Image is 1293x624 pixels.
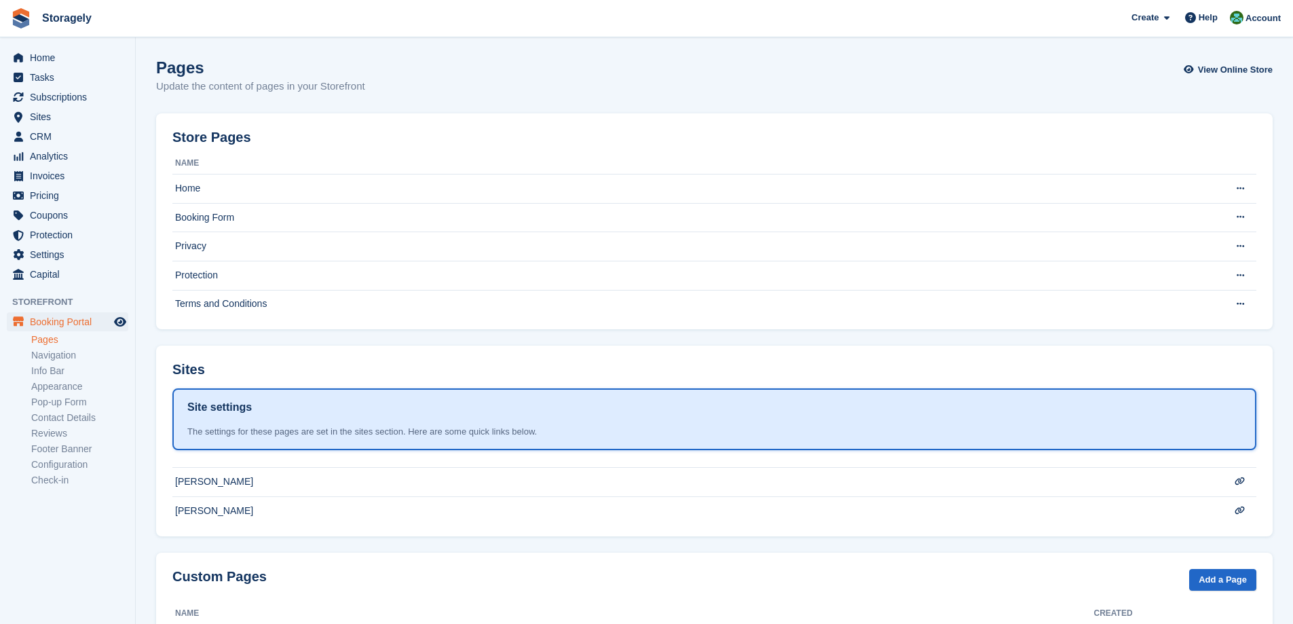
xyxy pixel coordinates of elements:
[31,333,128,346] a: Pages
[172,290,1202,318] td: Terms and Conditions
[172,362,205,378] h2: Sites
[30,206,111,225] span: Coupons
[172,203,1202,232] td: Booking Form
[12,295,135,309] span: Storefront
[7,265,128,284] a: menu
[187,399,252,416] h1: Site settings
[31,349,128,362] a: Navigation
[31,365,128,378] a: Info Bar
[30,48,111,67] span: Home
[1198,63,1273,77] span: View Online Store
[1189,569,1256,591] a: Add a Page
[172,175,1202,204] td: Home
[172,232,1202,261] td: Privacy
[30,88,111,107] span: Subscriptions
[172,569,267,585] h2: Custom Pages
[7,127,128,146] a: menu
[31,427,128,440] a: Reviews
[1131,11,1159,24] span: Create
[7,107,128,126] a: menu
[172,153,1202,175] th: Name
[30,265,111,284] span: Capital
[172,261,1202,290] td: Protection
[172,496,1202,525] td: [PERSON_NAME]
[37,7,97,29] a: Storagely
[156,79,365,94] p: Update the content of pages in your Storefront
[7,206,128,225] a: menu
[7,88,128,107] a: menu
[187,425,1241,439] div: The settings for these pages are set in the sites section. Here are some quick links below.
[156,58,365,77] h1: Pages
[1230,11,1243,24] img: Notifications
[11,8,31,29] img: stora-icon-8386f47178a22dfd0bd8f6a31ec36ba5ce8667c1dd55bd0f319d3a0aa187defe.svg
[172,130,251,145] h2: Store Pages
[7,186,128,205] a: menu
[31,396,128,409] a: Pop-up Form
[30,166,111,185] span: Invoices
[7,245,128,264] a: menu
[31,458,128,471] a: Configuration
[30,147,111,166] span: Analytics
[1199,11,1218,24] span: Help
[30,225,111,244] span: Protection
[1245,12,1281,25] span: Account
[31,474,128,487] a: Check-in
[31,443,128,456] a: Footer Banner
[30,186,111,205] span: Pricing
[7,166,128,185] a: menu
[7,225,128,244] a: menu
[30,127,111,146] span: CRM
[1187,58,1273,81] a: View Online Store
[7,68,128,87] a: menu
[172,468,1202,497] td: [PERSON_NAME]
[30,107,111,126] span: Sites
[112,314,128,330] a: Preview store
[31,380,128,393] a: Appearance
[30,312,111,331] span: Booking Portal
[7,147,128,166] a: menu
[30,245,111,264] span: Settings
[7,312,128,331] a: menu
[7,48,128,67] a: menu
[31,411,128,424] a: Contact Details
[30,68,111,87] span: Tasks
